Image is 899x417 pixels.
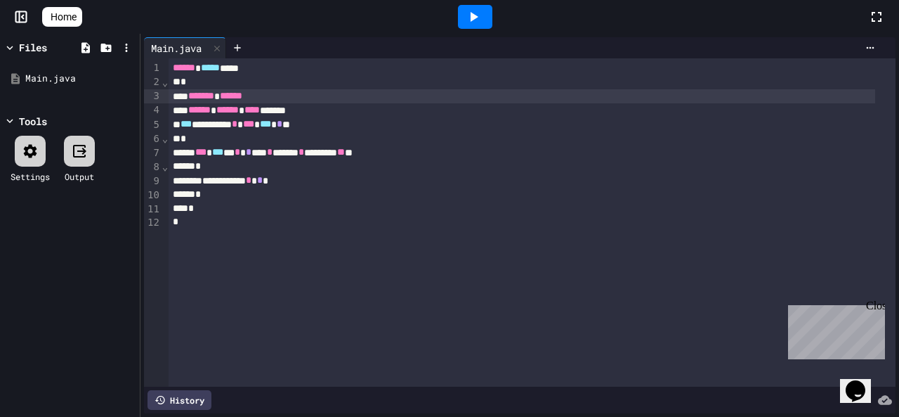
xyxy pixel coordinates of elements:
[144,118,162,132] div: 5
[162,161,169,172] span: Fold line
[144,174,162,188] div: 9
[144,216,162,230] div: 12
[19,114,47,129] div: Tools
[144,41,209,56] div: Main.java
[144,146,162,160] div: 7
[144,103,162,117] div: 4
[144,89,162,103] div: 3
[65,170,94,183] div: Output
[162,77,169,88] span: Fold line
[162,133,169,144] span: Fold line
[19,40,47,55] div: Files
[51,10,77,24] span: Home
[144,160,162,174] div: 8
[144,61,162,75] div: 1
[840,361,885,403] iframe: chat widget
[147,390,211,410] div: History
[11,170,50,183] div: Settings
[782,300,885,359] iframe: chat widget
[144,75,162,89] div: 2
[144,188,162,203] div: 10
[6,6,97,89] div: Chat with us now!Close
[42,7,82,27] a: Home
[25,72,135,86] div: Main.java
[144,203,162,217] div: 11
[144,132,162,146] div: 6
[144,37,226,58] div: Main.java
